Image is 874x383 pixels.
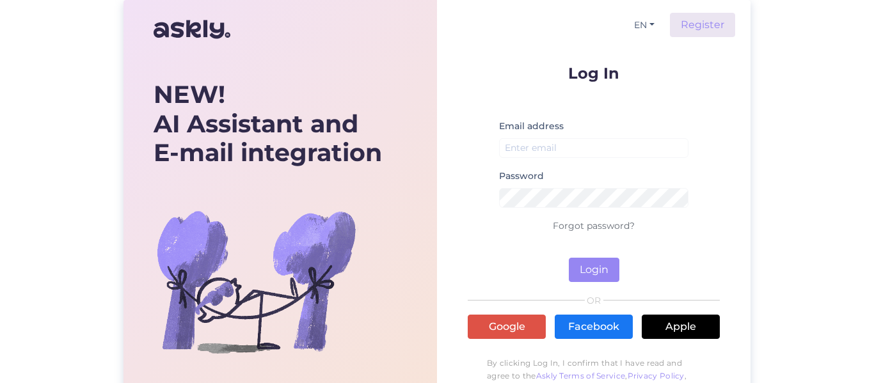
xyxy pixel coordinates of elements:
button: Login [569,258,619,282]
a: Apple [642,315,720,339]
a: Google [468,315,546,339]
a: Facebook [555,315,633,339]
a: Askly Terms of Service [536,371,626,380]
button: EN [629,16,660,35]
b: NEW! [154,79,225,109]
span: OR [585,296,603,305]
a: Privacy Policy [628,371,685,380]
input: Enter email [499,138,688,158]
div: AI Assistant and E-mail integration [154,80,382,168]
img: Askly [154,14,230,45]
label: Password [499,169,544,183]
p: Log In [468,65,720,81]
a: Forgot password? [553,220,635,231]
a: Register [670,13,735,37]
label: Email address [499,120,564,133]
